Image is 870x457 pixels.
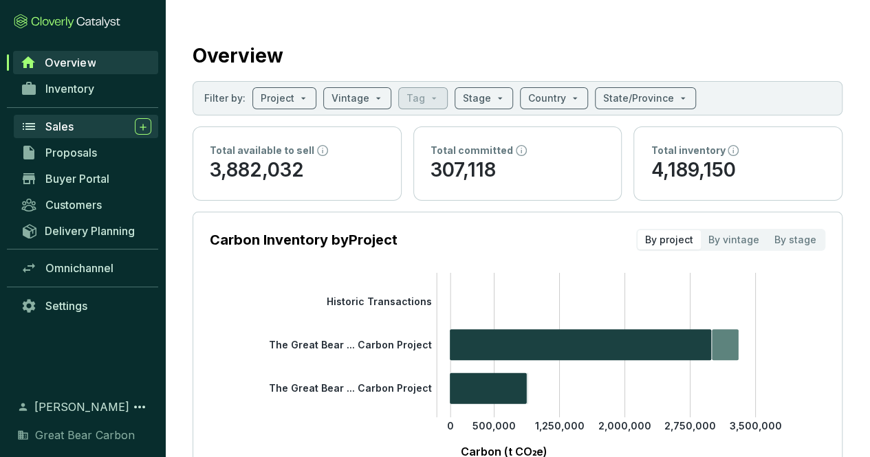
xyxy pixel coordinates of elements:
[14,115,158,138] a: Sales
[45,82,94,96] span: Inventory
[210,157,384,183] p: 3,882,032
[472,420,516,432] tspan: 500,000
[14,77,158,100] a: Inventory
[447,420,454,432] tspan: 0
[598,420,651,432] tspan: 2,000,000
[14,167,158,190] a: Buyer Portal
[204,91,246,105] p: Filter by:
[14,256,158,280] a: Omnichannel
[701,230,767,249] div: By vintage
[35,427,135,443] span: Great Bear Carbon
[651,144,725,157] p: Total inventory
[14,219,158,242] a: Delivery Planning
[45,56,96,69] span: Overview
[14,141,158,164] a: Proposals
[638,230,701,249] div: By project
[210,230,398,249] p: Carbon Inventory by Project
[34,399,129,415] span: [PERSON_NAME]
[14,193,158,216] a: Customers
[327,295,432,306] tspan: Historic Transactions
[45,120,74,133] span: Sales
[431,144,513,157] p: Total committed
[45,224,135,238] span: Delivery Planning
[664,420,716,432] tspan: 2,750,000
[729,420,781,432] tspan: 3,500,000
[269,382,432,394] tspan: The Great Bear ... Carbon Project
[406,91,425,105] p: Tag
[45,172,109,186] span: Buyer Portal
[13,51,158,74] a: Overview
[45,299,87,313] span: Settings
[269,339,432,350] tspan: The Great Bear ... Carbon Project
[45,146,97,159] span: Proposals
[193,41,283,70] h2: Overview
[651,157,825,183] p: 4,189,150
[14,294,158,317] a: Settings
[431,157,605,183] p: 307,118
[636,229,825,251] div: segmented control
[210,144,314,157] p: Total available to sell
[534,420,584,432] tspan: 1,250,000
[45,198,102,212] span: Customers
[767,230,824,249] div: By stage
[45,261,113,275] span: Omnichannel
